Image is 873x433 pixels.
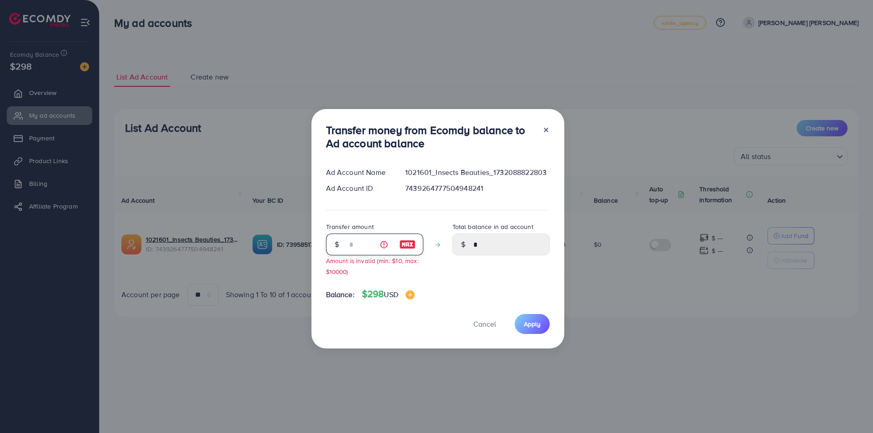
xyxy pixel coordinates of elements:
div: Ad Account Name [319,167,398,178]
span: USD [384,289,398,299]
img: image [399,239,416,250]
div: Ad Account ID [319,183,398,194]
small: Amount is invalid (min: $10, max: $10000) [326,256,419,275]
div: 1021601_Insects Beauties_1732088822803 [398,167,557,178]
span: Apply [524,319,541,328]
img: image [406,290,415,299]
h3: Transfer money from Ecomdy balance to Ad account balance [326,124,535,150]
button: Cancel [462,314,507,333]
h4: $298 [362,289,415,300]
span: Cancel [473,319,496,329]
span: Balance: [326,289,355,300]
button: Apply [515,314,550,333]
label: Total balance in ad account [452,222,533,231]
label: Transfer amount [326,222,374,231]
iframe: Chat [834,392,866,426]
div: 7439264777504948241 [398,183,557,194]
